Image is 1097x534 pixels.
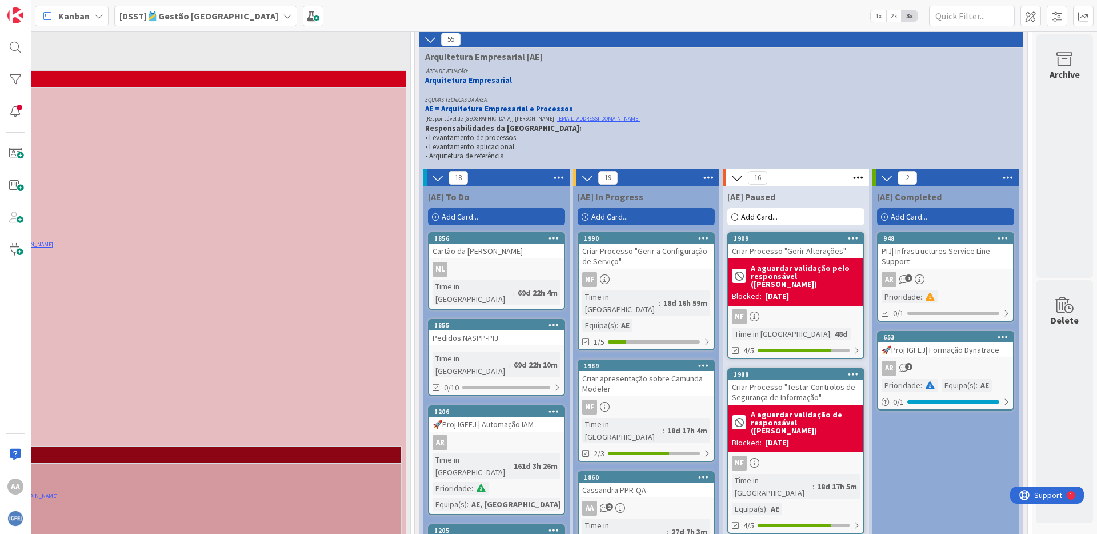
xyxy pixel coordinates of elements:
div: NF [579,272,714,287]
span: [AE] To Do [428,191,470,202]
span: : [509,460,511,472]
div: Time in [GEOGRAPHIC_DATA] [732,474,812,499]
div: NF [582,272,597,287]
img: Visit kanbanzone.com [7,7,23,23]
span: 19 [598,171,618,185]
div: 1 [59,5,62,14]
div: Equipa(s) [732,503,766,515]
span: 1 [905,363,912,370]
div: 1909 [734,234,863,242]
div: Prioridade [882,379,920,392]
div: 1206🚀Proj IGFEJ | Automação IAM [429,407,564,432]
span: [AE] Paused [727,191,775,202]
span: Add Card... [891,212,927,222]
div: 🚀Proj IGFEJ | Automação IAM [429,417,564,432]
span: Support [24,2,52,15]
div: ML [433,262,447,277]
div: Criar Processo "Testar Controlos de Segurança de Informação" [728,380,863,405]
div: Delete [1051,313,1079,327]
span: 1x [871,10,886,22]
b: A aguardar validação de responsável ([PERSON_NAME]) [751,411,860,435]
span: : [467,498,469,511]
div: 1909Criar Processo "Gerir Alterações" [728,233,863,258]
span: • Levantamento aplicacional. [425,142,516,152]
span: : [663,424,664,437]
div: AR [882,361,896,376]
span: : [471,482,473,495]
div: 653 [878,332,1013,342]
div: AE [618,319,632,332]
div: 1990 [584,234,714,242]
div: Criar apresentação sobre Camunda Modeler [579,371,714,396]
div: Prioridade [433,482,471,495]
div: AA [582,501,597,516]
span: Add Card... [741,212,778,222]
div: AR [429,435,564,450]
span: Kanban [58,9,90,23]
div: 1990 [579,233,714,244]
span: : [616,319,618,332]
div: Equipa(s) [433,498,467,511]
div: 1860Cassandra PPR-QA [579,472,714,497]
div: Blocked: [732,437,762,449]
span: 2x [886,10,902,22]
div: NF [732,309,747,324]
div: 1989 [584,362,714,370]
div: AE [768,503,782,515]
div: AR [882,272,896,287]
input: Quick Filter... [929,6,1015,26]
div: 1988Criar Processo "Testar Controlos de Segurança de Informação" [728,369,863,405]
div: AR [433,435,447,450]
span: Add Card... [442,212,478,222]
div: NF [728,309,863,324]
div: NF [732,456,747,471]
strong: Arquitetura Empresarial [425,75,512,85]
div: 1988 [734,370,863,378]
div: Time in [GEOGRAPHIC_DATA] [582,418,663,443]
span: 3x [902,10,917,22]
b: [DSST]🎽Gestão [GEOGRAPHIC_DATA] [119,10,278,22]
span: • Levantamento de processos. [425,133,518,142]
b: A aguardar validação pelo responsável ([PERSON_NAME]) [751,264,860,288]
span: : [766,503,768,515]
span: [AE] In Progress [578,191,643,202]
div: 1856Cartão da [PERSON_NAME] [429,233,564,258]
img: avatar [7,511,23,527]
span: : [812,480,814,493]
span: 1/5 [594,336,604,348]
div: 948PIJ| Infrastructures Service Line Support [878,233,1013,269]
span: : [920,379,922,392]
span: 0/10 [444,382,459,394]
div: NF [728,456,863,471]
div: Cartão da [PERSON_NAME] [429,244,564,258]
div: 18d 17h 4m [664,424,710,437]
div: NF [579,400,714,415]
span: 0/1 [893,308,904,320]
div: 1856 [434,234,564,242]
div: Time in [GEOGRAPHIC_DATA] [732,328,830,340]
div: 653 [883,333,1013,341]
span: : [659,297,660,309]
span: • Arquitetura de referência. [425,151,506,161]
div: Time in [GEOGRAPHIC_DATA] [433,352,509,377]
strong: Responsabilidades da [GEOGRAPHIC_DATA]: [425,123,582,133]
div: [DATE] [765,290,789,302]
div: AA [7,479,23,495]
div: ML [429,262,564,277]
div: 18d 16h 59m [660,297,710,309]
span: 18 [449,171,468,185]
div: 1855 [434,321,564,329]
div: AR [878,272,1013,287]
div: PIJ| Infrastructures Service Line Support [878,244,1013,269]
span: : [920,290,922,303]
div: Equipa(s) [942,379,976,392]
div: Prioridade [882,290,920,303]
span: : [513,286,515,299]
span: 4/5 [743,345,754,357]
div: NF [582,400,597,415]
div: Cassandra PPR-QA [579,483,714,497]
span: 2/3 [594,448,604,460]
div: Pedidos NASPP-PIJ [429,330,564,345]
div: 1855Pedidos NASPP-PIJ [429,320,564,345]
div: Equipa(s) [582,319,616,332]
